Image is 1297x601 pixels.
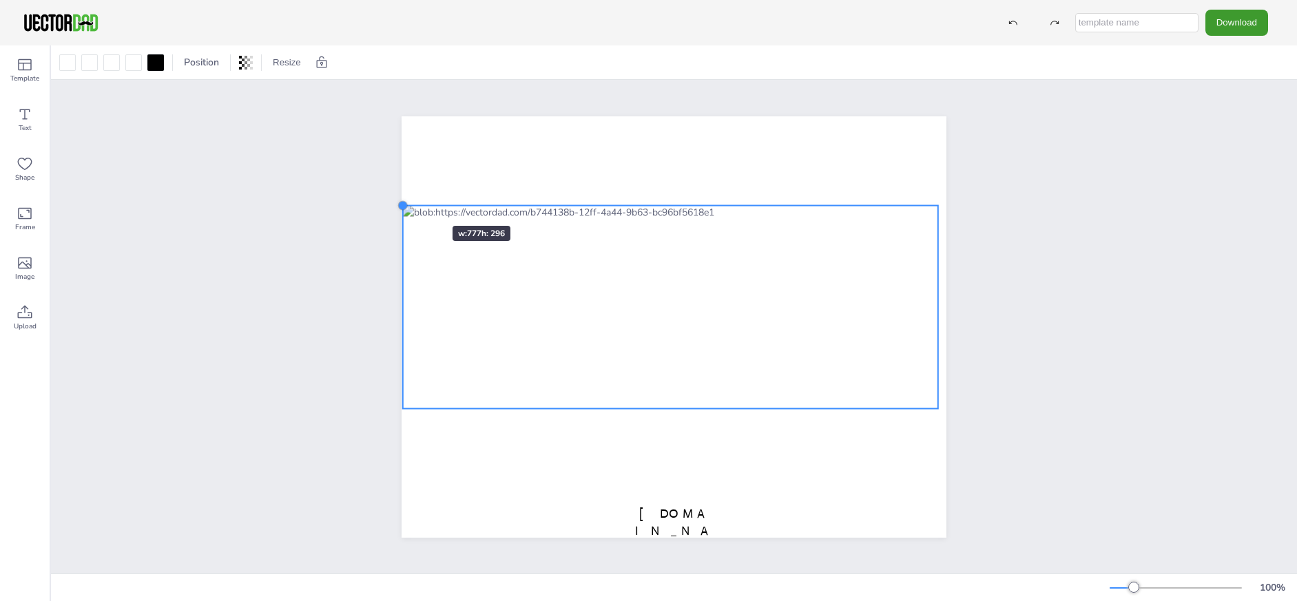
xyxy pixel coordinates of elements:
[1075,13,1199,32] input: template name
[181,56,222,69] span: Position
[15,172,34,183] span: Shape
[10,73,39,84] span: Template
[1256,581,1289,594] div: 100 %
[22,12,100,33] img: VectorDad-1.png
[267,52,307,74] button: Resize
[15,222,35,233] span: Frame
[19,123,32,134] span: Text
[453,226,510,241] div: w: 777 h: 296
[14,321,37,332] span: Upload
[635,505,712,555] span: [DOMAIN_NAME]
[15,271,34,282] span: Image
[1205,10,1268,35] button: Download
